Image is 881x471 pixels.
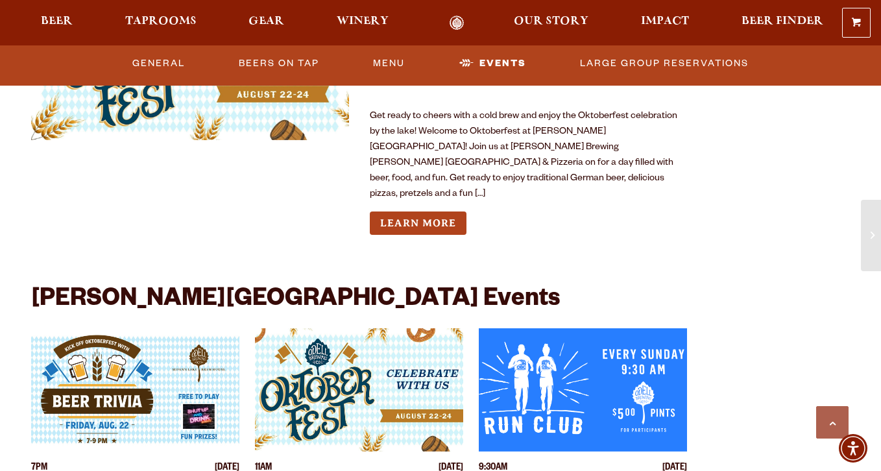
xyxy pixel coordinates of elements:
p: Get ready to cheers with a cold brew and enjoy the Oktoberfest celebration by the lake! Welcome t... [370,109,688,202]
a: Scroll to top [816,406,849,439]
a: Events [454,49,531,78]
a: Beers On Tap [234,49,324,78]
a: View event details [255,328,463,452]
span: Winery [337,16,389,27]
a: View event details [31,328,239,452]
a: General [127,49,190,78]
span: Our Story [514,16,588,27]
a: Learn more about Oktoberfest at Sloan’s Lake [370,211,466,235]
span: Impact [641,16,689,27]
a: Beer Finder [733,16,832,30]
a: Taprooms [117,16,205,30]
span: Gear [248,16,284,27]
a: View event details [479,328,687,452]
a: Odell Home [432,16,481,30]
span: Taprooms [125,16,197,27]
div: Accessibility Menu [839,434,867,463]
a: Impact [633,16,697,30]
h2: [PERSON_NAME][GEOGRAPHIC_DATA] Events [31,287,560,315]
a: Large Group Reservations [575,49,754,78]
span: Beer [41,16,73,27]
a: Gear [240,16,293,30]
span: Beer Finder [742,16,823,27]
a: Beer [32,16,81,30]
a: Winery [328,16,397,30]
a: Menu [368,49,410,78]
a: Our Story [505,16,597,30]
